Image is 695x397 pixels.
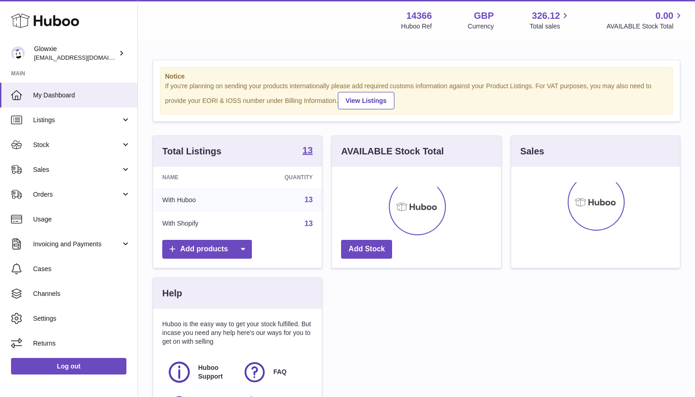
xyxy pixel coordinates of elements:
[273,368,287,376] span: FAQ
[33,215,131,224] span: Usage
[34,45,117,62] div: Glowxie
[305,196,313,204] a: 13
[244,167,322,188] th: Quantity
[33,339,131,348] span: Returns
[530,22,570,31] span: Total sales
[33,289,131,298] span: Channels
[406,10,432,22] strong: 14366
[198,363,232,381] span: Huboo Support
[655,10,673,22] span: 0.00
[153,188,244,212] td: With Huboo
[33,190,121,199] span: Orders
[302,146,313,155] strong: 13
[341,145,444,158] h3: AVAILABLE Stock Total
[162,287,182,300] h3: Help
[162,320,313,346] p: Huboo is the easy way to get your stock fulfilled. But incase you need any help here's our ways f...
[242,360,308,385] a: FAQ
[33,314,131,323] span: Settings
[33,265,131,273] span: Cases
[153,212,244,236] td: With Shopify
[33,240,121,249] span: Invoicing and Payments
[474,10,494,22] strong: GBP
[341,240,392,259] a: Add Stock
[11,358,126,374] a: Log out
[532,10,560,22] span: 326.12
[34,54,135,61] span: [EMAIL_ADDRESS][DOMAIN_NAME]
[165,72,668,81] strong: Notice
[167,360,233,385] a: Huboo Support
[520,145,544,158] h3: Sales
[162,240,252,259] a: Add products
[11,46,25,60] img: suraj@glowxie.com
[33,91,131,100] span: My Dashboard
[305,220,313,227] a: 13
[165,82,668,109] div: If you're planning on sending your products internationally please add required customs informati...
[33,116,121,125] span: Listings
[530,10,570,31] a: 326.12 Total sales
[338,92,394,109] a: View Listings
[468,22,494,31] div: Currency
[302,146,313,157] a: 13
[33,165,121,174] span: Sales
[606,22,684,31] span: AVAILABLE Stock Total
[33,141,121,149] span: Stock
[606,10,684,31] a: 0.00 AVAILABLE Stock Total
[153,167,244,188] th: Name
[401,22,432,31] div: Huboo Ref
[162,145,222,158] h3: Total Listings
